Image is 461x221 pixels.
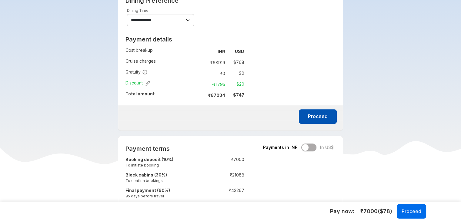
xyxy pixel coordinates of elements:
td: -₹ 1795 [202,80,228,88]
h5: Pay now : [330,208,354,215]
strong: INR [218,49,225,54]
td: : [205,186,208,202]
small: To confirm bookings [125,178,205,183]
td: : [199,68,202,79]
td: : [199,57,202,68]
td: : [199,79,202,90]
span: Payments in INR [263,144,298,150]
label: Dining Time [127,8,149,13]
span: ₹ 7000 ($ 78 ) [360,207,392,215]
span: Gratuity [125,69,148,75]
small: 95 days before travel [125,193,205,199]
button: Proceed [397,204,426,219]
strong: Booking deposit (10%) [125,157,173,162]
h2: Payment details [125,36,244,43]
h2: Payment terms [125,145,244,152]
strong: Final payment (60%) [125,188,170,193]
td: $ 0 [228,69,244,78]
td: Cost breakup [125,46,199,57]
small: To initiate booking [125,163,205,168]
td: ₹ 42267 [208,186,244,202]
td: $ 768 [228,58,244,67]
button: Proceed [299,109,337,124]
span: In US$ [320,144,334,150]
strong: USD [235,49,244,54]
td: : [205,171,208,186]
td: : [205,155,208,171]
strong: ₹ 67034 [208,93,225,98]
td: ₹ 7000 [208,155,244,171]
td: : [199,90,202,101]
td: ₹ 68919 [202,58,228,67]
td: ₹ 0 [202,69,228,78]
td: : [199,46,202,57]
td: -$ 20 [228,80,244,88]
span: Discount [125,80,150,86]
strong: Block cabins (30%) [125,172,167,177]
strong: Total amount [125,91,155,96]
td: Cruise charges [125,57,199,68]
td: ₹ 21088 [208,171,244,186]
strong: $ 747 [233,92,244,97]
